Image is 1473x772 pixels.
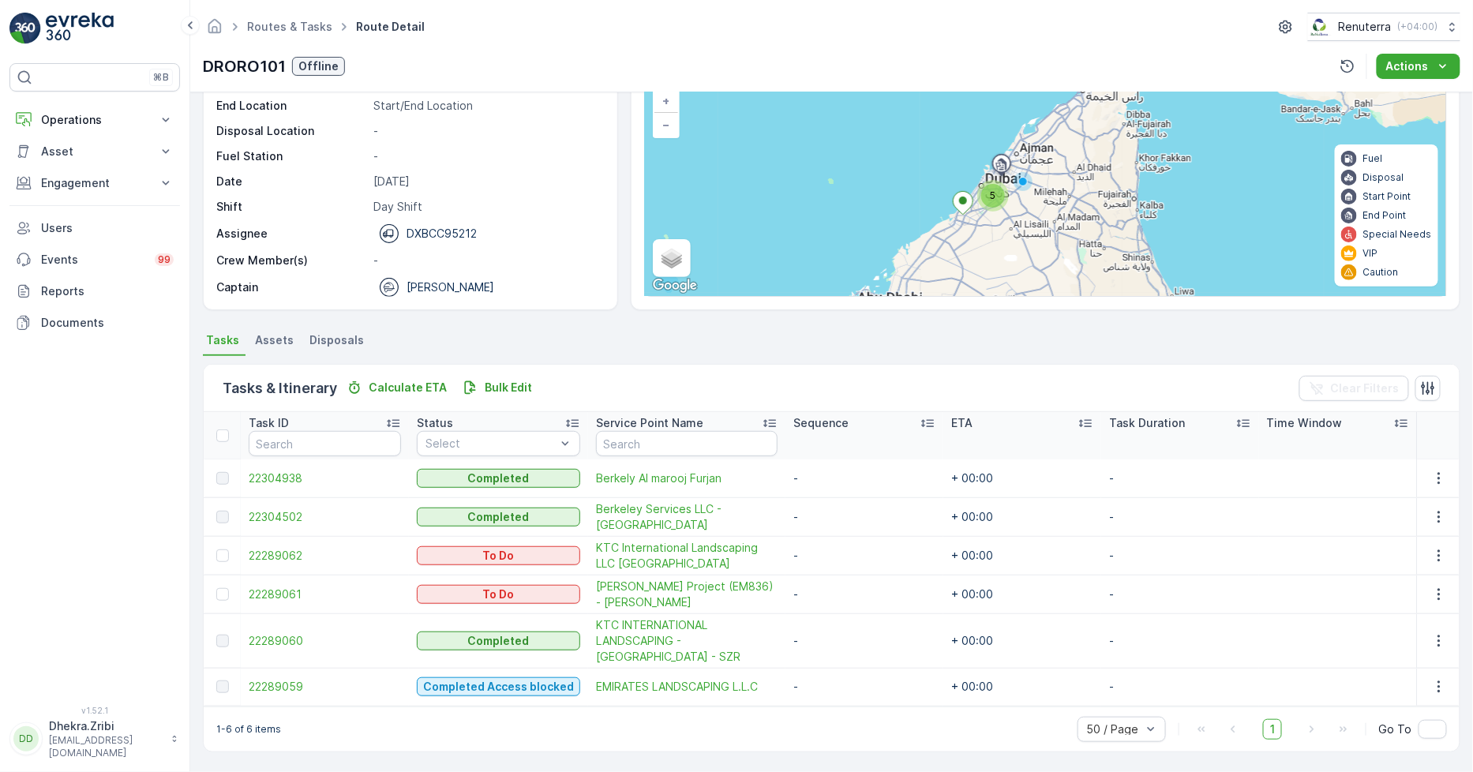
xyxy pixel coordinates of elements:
[1363,190,1411,203] p: Start Point
[255,332,294,348] span: Assets
[353,19,428,35] span: Route Detail
[9,307,180,339] a: Documents
[785,536,943,575] td: -
[41,283,174,299] p: Reports
[223,377,337,399] p: Tasks & Itinerary
[1377,54,1460,79] button: Actions
[249,431,401,456] input: Search
[1263,719,1282,740] span: 1
[417,585,580,604] button: To Do
[216,472,229,485] div: Toggle Row Selected
[41,315,174,331] p: Documents
[292,57,345,76] button: Offline
[216,174,367,189] p: Date
[1398,21,1438,33] p: ( +04:00 )
[373,98,600,114] p: Start/End Location
[596,679,778,695] a: EMIRATES LANDSCAPING L.L.C
[596,501,778,533] span: Berkeley Services LLC - [GEOGRAPHIC_DATA]
[216,680,229,693] div: Toggle Row Selected
[943,536,1101,575] td: + 00:00
[977,180,1009,212] div: 5
[216,511,229,523] div: Toggle Row Selected
[373,148,600,164] p: -
[9,244,180,275] a: Events99
[1101,459,1259,497] td: -
[1101,497,1259,536] td: -
[785,459,943,497] td: -
[943,668,1101,706] td: + 00:00
[216,588,229,601] div: Toggle Row Selected
[596,617,778,665] span: KTC INTERNATIONAL LANDSCAPING - [GEOGRAPHIC_DATA] - SZR
[206,24,223,37] a: Homepage
[423,679,574,695] p: Completed Access blocked
[1363,152,1383,165] p: Fuel
[373,174,600,189] p: [DATE]
[654,241,689,275] a: Layers
[249,633,401,649] a: 22289060
[654,89,678,113] a: Zoom In
[216,123,367,139] p: Disposal Location
[1386,58,1429,74] p: Actions
[951,415,973,431] p: ETA
[943,575,1101,613] td: + 00:00
[596,501,778,533] a: Berkeley Services LLC - Meydan South
[483,586,515,602] p: To Do
[249,586,401,602] a: 22289061
[216,279,258,295] p: Captain
[9,706,180,715] span: v 1.52.1
[46,13,114,44] img: logo_light-DOdMpM7g.png
[596,579,778,610] a: Wade Adams Project (EM836) - Nad Al Sheba
[49,718,163,734] p: Dhekra.Zribi
[1109,415,1185,431] p: Task Duration
[596,470,778,486] a: Berkely Al marooj Furjan
[596,540,778,572] span: KTC International Landscaping LLC [GEOGRAPHIC_DATA]
[309,332,364,348] span: Disposals
[649,275,701,296] img: Google
[206,332,239,348] span: Tasks
[249,415,289,431] p: Task ID
[298,58,339,74] p: Offline
[13,726,39,751] div: DD
[785,575,943,613] td: -
[417,677,580,696] button: Completed Access blocked
[249,509,401,525] a: 22304502
[41,252,145,268] p: Events
[216,148,367,164] p: Fuel Station
[596,415,703,431] p: Service Point Name
[407,226,477,242] p: DXBCC95212
[9,104,180,136] button: Operations
[1308,13,1460,41] button: Renuterra(+04:00)
[662,118,670,131] span: −
[216,549,229,562] div: Toggle Row Selected
[425,436,556,452] p: Select
[247,20,332,33] a: Routes & Tasks
[663,94,670,107] span: +
[943,459,1101,497] td: + 00:00
[203,54,286,78] p: DRORO101
[1363,209,1407,222] p: End Point
[41,220,174,236] p: Users
[596,540,778,572] a: KTC International Landscaping LLC Al Ruwayyah
[468,470,530,486] p: Completed
[41,112,148,128] p: Operations
[1299,376,1409,401] button: Clear Filters
[943,497,1101,536] td: + 00:00
[417,469,580,488] button: Completed
[483,548,515,564] p: To Do
[485,380,532,395] p: Bulk Edit
[9,136,180,167] button: Asset
[1339,19,1392,35] p: Renuterra
[943,613,1101,668] td: + 00:00
[417,631,580,650] button: Completed
[596,579,778,610] span: [PERSON_NAME] Project (EM836) - [PERSON_NAME]
[468,633,530,649] p: Completed
[1101,613,1259,668] td: -
[596,617,778,665] a: KTC INTERNATIONAL LANDSCAPING - Emirates Towers - SZR
[645,45,1446,296] div: 0
[373,123,600,139] p: -
[216,253,367,268] p: Crew Member(s)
